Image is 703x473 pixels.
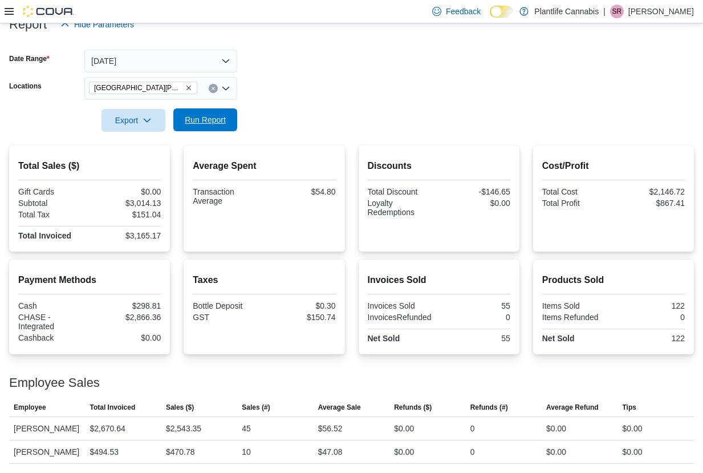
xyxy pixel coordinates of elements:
[173,108,237,131] button: Run Report
[623,445,643,459] div: $0.00
[242,445,251,459] div: 10
[470,403,508,412] span: Refunds (#)
[193,187,262,205] div: Transaction Average
[56,13,139,36] button: Hide Parameters
[441,187,510,196] div: -$146.65
[242,403,270,412] span: Sales (#)
[242,422,251,435] div: 45
[92,199,161,208] div: $3,014.13
[612,5,622,18] span: SR
[368,301,437,310] div: Invoices Sold
[9,54,50,63] label: Date Range
[9,440,85,463] div: [PERSON_NAME]
[610,5,624,18] div: Skyler Rowsell
[394,403,432,412] span: Refunds ($)
[90,403,135,412] span: Total Invoiced
[166,422,201,435] div: $2,543.35
[84,50,237,72] button: [DATE]
[23,6,74,17] img: Cova
[18,199,87,208] div: Subtotal
[616,199,685,208] div: $867.41
[9,376,100,390] h3: Employee Sales
[318,403,361,412] span: Average Sale
[266,313,335,322] div: $150.74
[546,445,566,459] div: $0.00
[616,187,685,196] div: $2,146.72
[92,210,161,219] div: $151.04
[92,231,161,240] div: $3,165.17
[470,445,475,459] div: 0
[542,313,611,322] div: Items Refunded
[185,84,192,91] button: Remove Fort McMurray - Eagle Ridge from selection in this group
[368,199,437,217] div: Loyalty Redemptions
[14,403,46,412] span: Employee
[209,84,218,93] button: Clear input
[603,5,606,18] p: |
[94,82,183,94] span: [GEOGRAPHIC_DATA][PERSON_NAME] - [GEOGRAPHIC_DATA]
[628,5,694,18] p: [PERSON_NAME]
[441,313,510,322] div: 0
[368,334,400,343] strong: Net Sold
[490,6,514,18] input: Dark Mode
[108,109,159,132] span: Export
[368,159,510,173] h2: Discounts
[193,273,335,287] h2: Taxes
[542,334,575,343] strong: Net Sold
[221,84,230,93] button: Open list of options
[368,187,437,196] div: Total Discount
[9,18,47,31] h3: Report
[193,301,262,310] div: Bottle Deposit
[441,199,510,208] div: $0.00
[92,187,161,196] div: $0.00
[446,6,481,17] span: Feedback
[441,301,510,310] div: 55
[193,159,335,173] h2: Average Spent
[266,187,335,196] div: $54.80
[546,403,599,412] span: Average Refund
[18,313,87,331] div: CHASE - Integrated
[542,199,611,208] div: Total Profit
[92,333,161,342] div: $0.00
[623,422,643,435] div: $0.00
[441,334,510,343] div: 55
[89,82,197,94] span: Fort McMurray - Eagle Ridge
[9,417,85,440] div: [PERSON_NAME]
[18,231,71,240] strong: Total Invoiced
[74,19,134,30] span: Hide Parameters
[18,333,87,342] div: Cashback
[546,422,566,435] div: $0.00
[18,187,87,196] div: Gift Cards
[616,301,685,310] div: 122
[542,159,685,173] h2: Cost/Profit
[542,301,611,310] div: Items Sold
[616,313,685,322] div: 0
[470,422,475,435] div: 0
[534,5,599,18] p: Plantlife Cannabis
[266,301,335,310] div: $0.30
[394,422,414,435] div: $0.00
[166,445,195,459] div: $470.78
[18,159,161,173] h2: Total Sales ($)
[318,422,343,435] div: $56.52
[394,445,414,459] div: $0.00
[623,403,636,412] span: Tips
[185,114,226,126] span: Run Report
[92,301,161,310] div: $298.81
[193,313,262,322] div: GST
[90,422,125,435] div: $2,670.64
[18,210,87,219] div: Total Tax
[542,273,685,287] h2: Products Sold
[101,109,165,132] button: Export
[9,82,42,91] label: Locations
[318,445,343,459] div: $47.08
[368,273,510,287] h2: Invoices Sold
[90,445,119,459] div: $494.53
[616,334,685,343] div: 122
[18,273,161,287] h2: Payment Methods
[542,187,611,196] div: Total Cost
[166,403,194,412] span: Sales ($)
[18,301,87,310] div: Cash
[368,313,437,322] div: InvoicesRefunded
[92,313,161,322] div: $2,866.36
